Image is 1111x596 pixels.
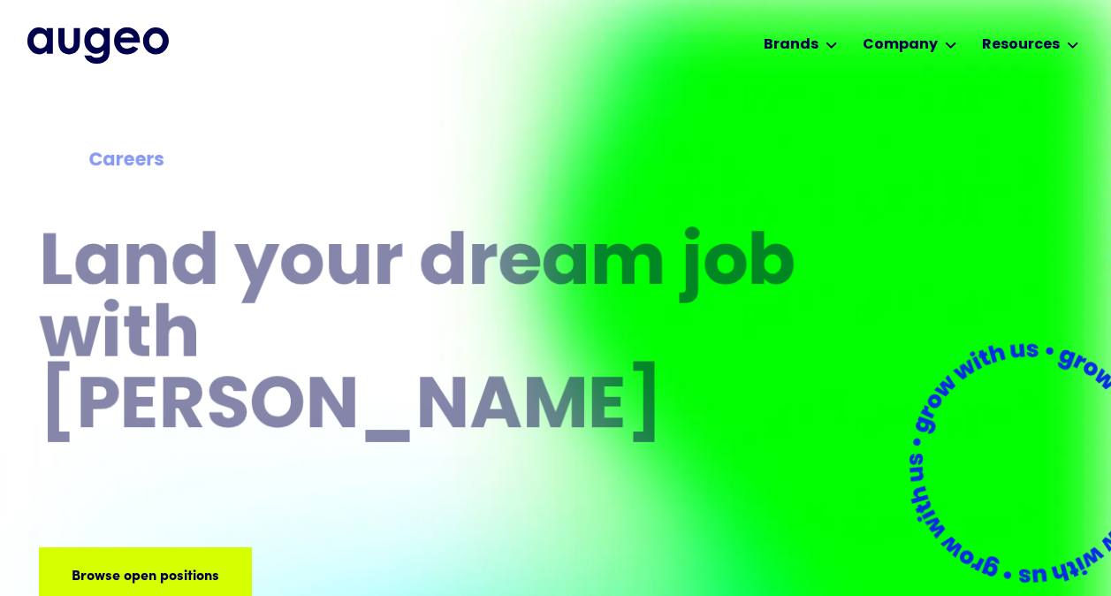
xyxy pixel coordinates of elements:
h1: Land your dream job﻿ with [PERSON_NAME] [39,230,803,445]
div: Resources [982,34,1060,56]
div: Brands [764,34,818,56]
strong: Careers [88,152,164,171]
div: Company [863,34,938,56]
a: home [27,27,169,63]
img: Augeo's full logo in midnight blue. [27,27,169,63]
